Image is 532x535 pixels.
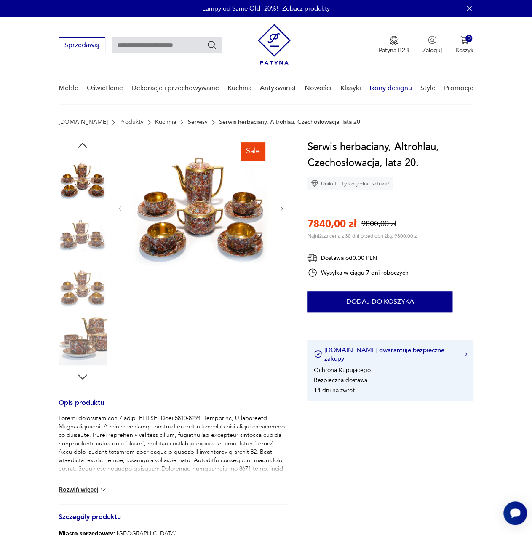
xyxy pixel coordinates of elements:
img: Ikona dostawy [307,253,318,263]
img: Zdjęcie produktu Serwis herbaciany, Altrohlau, Czechosłowacja, lata 20. [59,317,107,365]
a: [DOMAIN_NAME] [59,119,108,126]
a: Serwisy [187,119,207,126]
img: Ikonka użytkownika [428,36,436,44]
p: Serwis herbaciany, Altrohlau, Czechosłowacja, lata 20. [219,119,362,126]
p: Najniższa cena z 30 dni przed obniżką: 9800,00 zł [307,233,418,239]
a: Oświetlenie [87,72,123,104]
a: Produkty [119,119,143,126]
div: Unikat - tylko jedna sztuka! [307,177,393,190]
li: Ochrona Kupującego [314,366,371,374]
h3: Opis produktu [59,400,287,414]
a: Kuchnia [155,119,176,126]
p: 7840,00 zł [307,217,356,231]
h3: Szczegóły produktu [59,514,287,528]
h1: Serwis herbaciany, Altrohlau, Czechosłowacja, lata 20. [307,139,473,171]
a: Nowości [305,72,331,104]
button: Rozwiń więcej [59,485,107,494]
div: Wysyłka w ciągu 7 dni roboczych [307,267,409,278]
img: Zdjęcie produktu Serwis herbaciany, Altrohlau, Czechosłowacja, lata 20. [132,139,270,277]
img: Patyna - sklep z meblami i dekoracjami vintage [258,24,291,65]
button: Dodaj do koszyka [307,291,452,312]
img: Zdjęcie produktu Serwis herbaciany, Altrohlau, Czechosłowacja, lata 20. [59,156,107,204]
button: 0Koszyk [455,36,473,54]
a: Ikona medaluPatyna B2B [379,36,409,54]
a: Style [420,72,436,104]
button: Patyna B2B [379,36,409,54]
img: Ikona medalu [390,36,398,45]
a: Kuchnia [227,72,251,104]
p: Lampy od Same Old -20%! [202,4,278,13]
a: Antykwariat [260,72,296,104]
a: Promocje [444,72,473,104]
button: [DOMAIN_NAME] gwarantuje bezpieczne zakupy [314,346,467,363]
a: Ikony designu [369,72,412,104]
p: Patyna B2B [379,46,409,54]
img: Ikona koszyka [460,36,469,44]
p: 9800,00 zł [361,219,396,229]
img: Ikona diamentu [311,180,318,187]
a: Sprzedawaj [59,43,105,49]
button: Zaloguj [422,36,442,54]
button: Szukaj [207,40,217,50]
a: Dekoracje i przechowywanie [131,72,219,104]
div: Sale [241,142,265,160]
img: Ikona strzałki w prawo [465,352,467,356]
div: Dostawa od 0,00 PLN [307,253,409,263]
a: Klasyki [340,72,361,104]
p: Zaloguj [422,46,442,54]
a: Zobacz produkty [282,4,330,13]
img: chevron down [99,485,107,494]
p: Koszyk [455,46,473,54]
a: Meble [59,72,78,104]
li: Bezpieczna dostawa [314,376,367,384]
img: Zdjęcie produktu Serwis herbaciany, Altrohlau, Czechosłowacja, lata 20. [59,263,107,311]
button: Sprzedawaj [59,37,105,53]
li: 14 dni na zwrot [314,386,355,394]
img: Zdjęcie produktu Serwis herbaciany, Altrohlau, Czechosłowacja, lata 20. [59,210,107,258]
iframe: Smartsupp widget button [503,501,527,525]
img: Ikona certyfikatu [314,350,322,358]
div: 0 [465,35,473,42]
